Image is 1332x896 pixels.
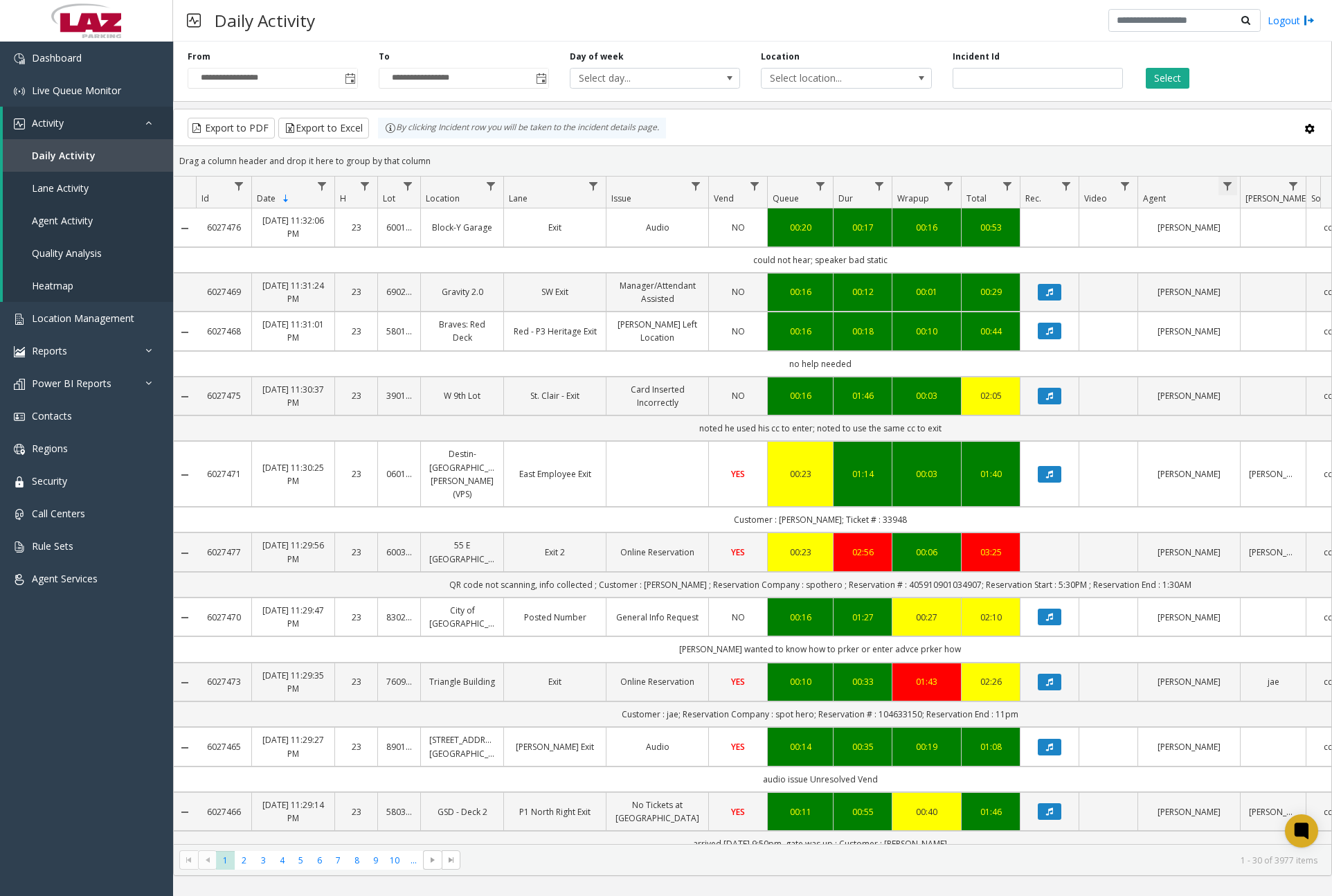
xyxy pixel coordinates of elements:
[901,675,953,688] div: 01:43
[842,740,883,753] a: 00:35
[429,675,495,688] a: Triangle Building
[386,389,412,402] a: 390192
[1146,285,1232,298] a: [PERSON_NAME]
[32,377,111,390] span: Power BI Reports
[776,611,825,624] a: 00:16
[842,675,883,688] a: 00:33
[776,675,825,688] a: 00:10
[732,286,745,298] span: NO
[386,285,412,298] a: 690251
[717,805,759,818] a: YES
[1025,192,1041,204] span: Rec.
[615,383,700,409] a: Card Inserted Incorrectly
[970,325,1011,338] a: 00:44
[1084,192,1107,204] span: Video
[776,221,825,234] a: 00:20
[611,192,631,204] span: Issue
[343,805,369,818] a: 23
[32,214,93,227] span: Agent Activity
[14,53,25,64] img: 'icon'
[717,221,759,234] a: NO
[386,805,412,818] a: 580332
[3,139,173,172] a: Daily Activity
[512,805,597,818] a: P1 North Right Exit
[1116,177,1135,195] a: Video Filter Menu
[1146,740,1232,753] a: [PERSON_NAME]
[615,221,700,234] a: Audio
[717,611,759,624] a: NO
[260,669,326,695] a: [DATE] 11:29:35 PM
[717,467,759,481] a: YES
[615,798,700,825] a: No Tickets at [GEOGRAPHIC_DATA]
[615,279,700,305] a: Manager/Attendant Assisted
[1146,675,1232,688] a: [PERSON_NAME]
[1268,13,1315,28] a: Logout
[939,177,958,195] a: Wrapup Filter Menu
[32,84,121,97] span: Live Queue Monitor
[901,221,953,234] a: 00:16
[842,467,883,481] a: 01:14
[254,851,273,870] span: Page 3
[584,177,603,195] a: Lane Filter Menu
[842,285,883,298] a: 00:12
[32,572,98,585] span: Agent Services
[429,221,495,234] a: Block-Y Garage
[776,285,825,298] div: 00:16
[842,546,883,559] a: 02:56
[342,69,357,88] span: Toggle popup
[776,805,825,818] a: 00:11
[3,269,173,302] a: Heatmap
[842,221,883,234] a: 00:17
[32,507,85,520] span: Call Centers
[260,798,326,825] a: [DATE] 11:29:14 PM
[512,221,597,234] a: Exit
[204,611,243,624] a: 6027470
[512,325,597,338] a: Red - P3 Heritage Exit
[386,325,412,338] a: 580116
[509,192,528,204] span: Lane
[732,222,745,233] span: NO
[570,51,624,63] label: Day of week
[386,546,412,559] a: 600349
[776,389,825,402] a: 00:16
[204,325,243,338] a: 6027468
[386,611,412,624] a: 830257
[423,850,442,870] span: Go to the next page
[310,851,329,870] span: Page 6
[970,805,1011,818] a: 01:46
[356,177,375,195] a: H Filter Menu
[188,51,210,63] label: From
[1304,13,1315,28] img: logout
[970,389,1011,402] a: 02:05
[14,118,25,129] img: 'icon'
[776,740,825,753] div: 00:14
[14,411,25,422] img: 'icon'
[429,539,495,565] a: 55 E [GEOGRAPHIC_DATA]
[260,214,326,240] a: [DATE] 11:32:06 PM
[1249,467,1297,481] a: [PERSON_NAME]
[512,546,597,559] a: Exit 2
[14,379,25,390] img: 'icon'
[313,177,332,195] a: Date Filter Menu
[1249,675,1297,688] a: jae
[32,344,67,357] span: Reports
[14,314,25,325] img: 'icon'
[970,546,1011,559] div: 03:25
[204,389,243,402] a: 6027475
[512,389,597,402] a: St. Clair - Exit
[512,675,597,688] a: Exit
[842,805,883,818] a: 00:55
[901,611,953,624] div: 00:27
[901,285,953,298] a: 00:01
[343,467,369,481] a: 23
[291,851,310,870] span: Page 5
[512,285,597,298] a: SW Exit
[343,325,369,338] a: 23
